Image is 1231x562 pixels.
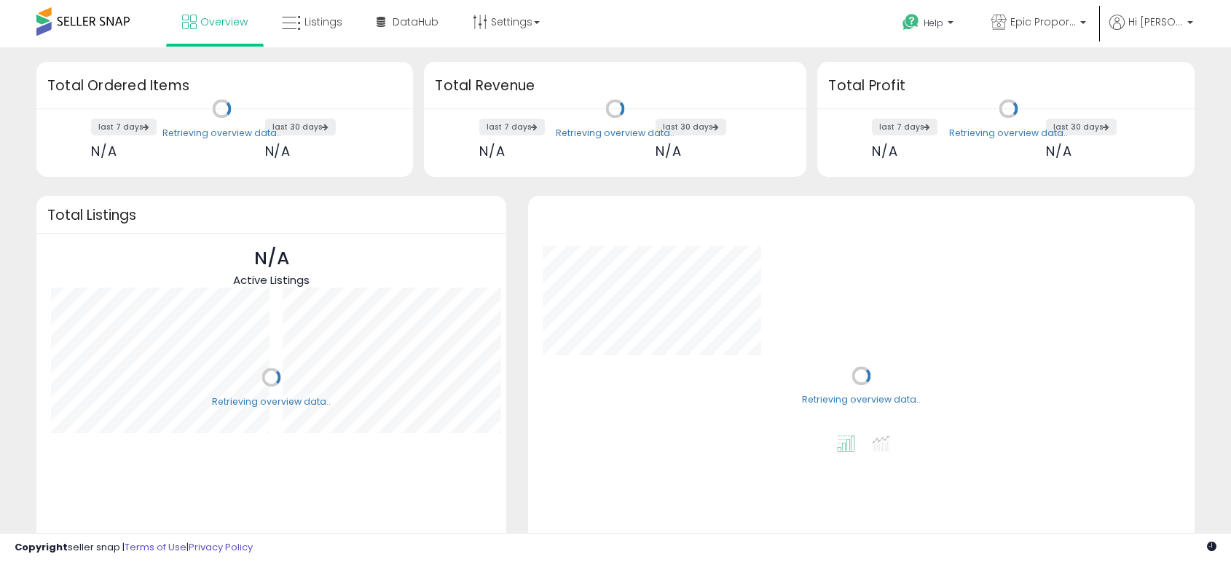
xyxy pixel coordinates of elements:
[212,395,331,408] div: Retrieving overview data..
[902,13,920,31] i: Get Help
[200,15,248,29] span: Overview
[162,127,281,140] div: Retrieving overview data..
[949,127,1068,140] div: Retrieving overview data..
[891,2,968,47] a: Help
[1109,15,1193,47] a: Hi [PERSON_NAME]
[1010,15,1076,29] span: Epic Proportions CA
[1128,15,1183,29] span: Hi [PERSON_NAME]
[15,540,68,554] strong: Copyright
[304,15,342,29] span: Listings
[15,541,253,555] div: seller snap | |
[924,17,943,29] span: Help
[556,127,675,140] div: Retrieving overview data..
[393,15,438,29] span: DataHub
[802,394,921,407] div: Retrieving overview data..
